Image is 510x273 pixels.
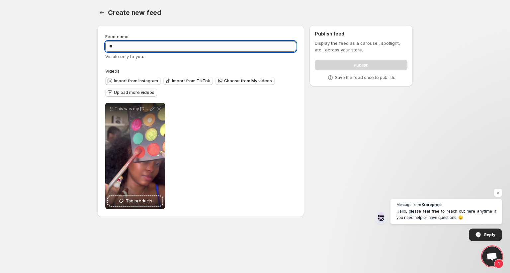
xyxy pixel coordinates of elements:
[115,106,149,111] p: This was my [DATE] glam finally got a chance to post it
[315,40,407,53] p: Display the feed as a carousel, spotlight, etc., across your store.
[396,203,421,206] span: Message from
[215,77,275,85] button: Choose from My videos
[335,75,395,80] p: Save the feed once to publish.
[105,34,128,39] span: Feed name
[422,203,442,206] span: Storeprops
[484,229,495,240] span: Reply
[172,78,210,84] span: Import from TikTok
[114,90,154,95] span: Upload more videos
[126,198,152,204] span: Tag products
[224,78,272,84] span: Choose from My videos
[108,9,161,17] span: Create new feed
[105,54,144,59] span: Visible only to you.
[105,68,120,74] span: Videos
[494,259,503,268] span: 1
[114,78,158,84] span: Import from Instagram
[108,196,162,206] button: Tag products
[315,31,407,37] h2: Publish feed
[163,77,213,85] button: Import from TikTok
[105,77,161,85] button: Import from Instagram
[105,103,165,209] div: This was my [DATE] glam finally got a chance to post itTag products
[105,89,157,97] button: Upload more videos
[396,208,496,221] span: Hello, please feel free to reach out here anytime if you need help or have questions. 😊
[482,246,502,266] div: Open chat
[97,8,107,17] button: Settings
